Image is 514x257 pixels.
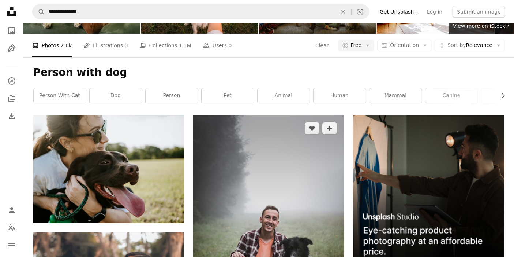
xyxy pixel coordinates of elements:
[146,88,198,103] a: person
[496,88,504,103] button: scroll list to the right
[335,5,351,19] button: Clear
[322,122,337,134] button: Add to Collection
[390,42,419,48] span: Orientation
[4,109,19,124] a: Download History
[193,225,344,232] a: man sitting beside black dog
[33,66,504,79] h1: Person with dog
[4,203,19,217] a: Log in / Sign up
[375,6,423,18] a: Get Unsplash+
[447,42,466,48] span: Sort by
[425,88,478,103] a: canine
[369,88,422,103] a: mammal
[338,40,375,51] button: Free
[34,88,86,103] a: person with cat
[4,41,19,56] a: Illustrations
[453,23,510,29] span: View more on iStock ↗
[351,42,362,49] span: Free
[202,88,254,103] a: pet
[305,122,319,134] button: Like
[32,4,369,19] form: Find visuals sitewide
[377,40,432,51] button: Orientation
[453,6,505,18] button: Submit an image
[179,41,191,49] span: 1.1M
[352,5,369,19] button: Visual search
[203,34,232,57] a: Users 0
[258,88,310,103] a: animal
[314,88,366,103] a: human
[4,220,19,235] button: Language
[90,88,142,103] a: dog
[4,238,19,253] button: Menu
[33,5,45,19] button: Search Unsplash
[423,6,447,18] a: Log in
[4,91,19,106] a: Collections
[449,19,514,34] a: View more on iStock↗
[83,34,128,57] a: Illustrations 0
[33,115,184,223] img: woman hugging a dog
[4,23,19,38] a: Photos
[228,41,232,49] span: 0
[447,42,492,49] span: Relevance
[315,40,329,51] button: Clear
[33,166,184,172] a: woman hugging a dog
[125,41,128,49] span: 0
[139,34,191,57] a: Collections 1.1M
[435,40,505,51] button: Sort byRelevance
[4,4,19,21] a: Home — Unsplash
[4,74,19,88] a: Explore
